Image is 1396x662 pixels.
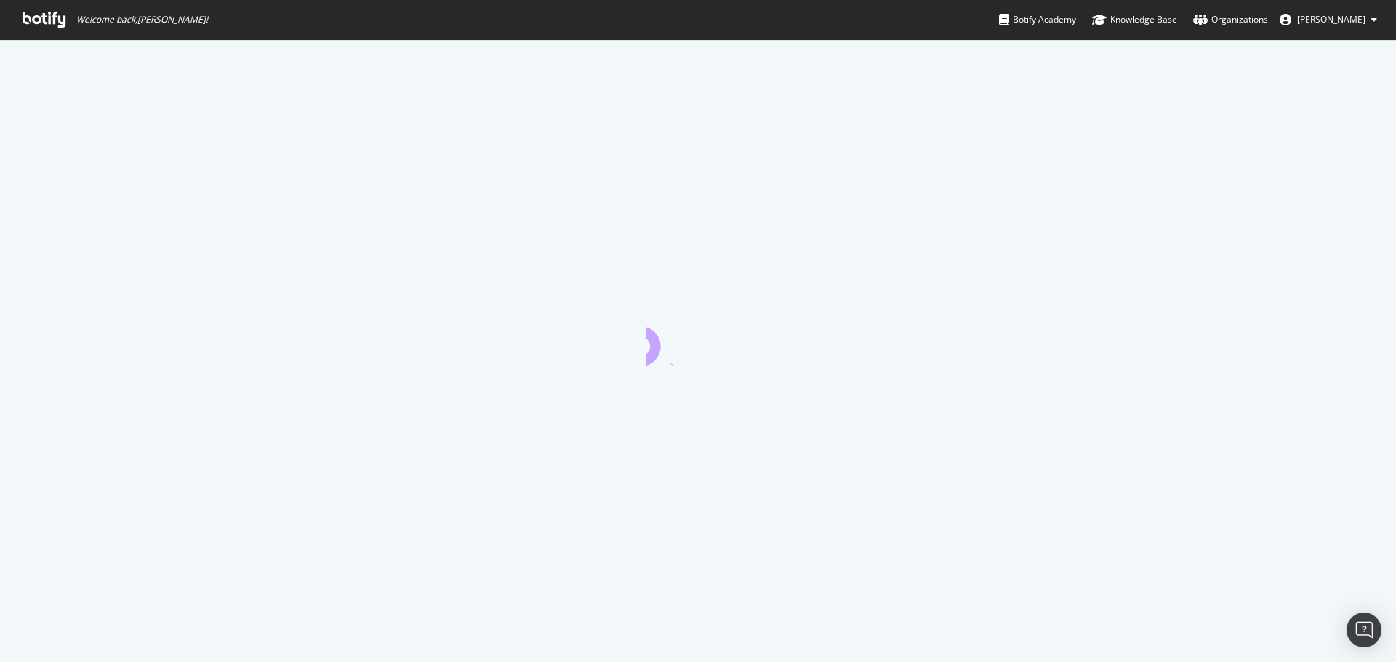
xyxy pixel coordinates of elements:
[76,14,208,25] span: Welcome back, [PERSON_NAME] !
[1347,613,1381,647] div: Open Intercom Messenger
[646,313,750,366] div: animation
[1268,8,1389,31] button: [PERSON_NAME]
[1297,13,1365,25] span: Michelle Stephens
[1092,12,1177,27] div: Knowledge Base
[1193,12,1268,27] div: Organizations
[999,12,1076,27] div: Botify Academy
